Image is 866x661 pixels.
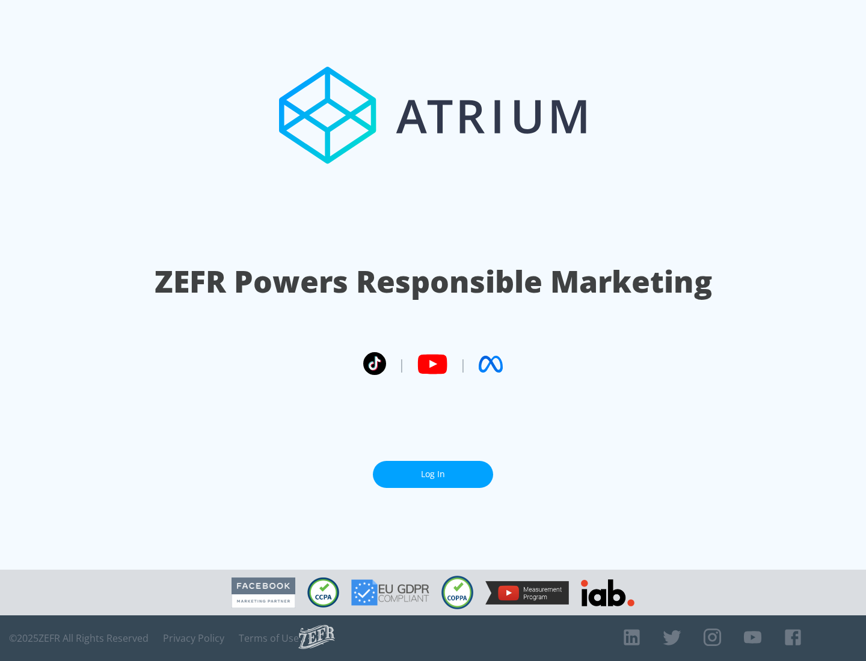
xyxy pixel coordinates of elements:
a: Log In [373,461,493,488]
img: YouTube Measurement Program [485,581,569,605]
h1: ZEFR Powers Responsible Marketing [155,261,712,302]
img: GDPR Compliant [351,579,429,606]
img: COPPA Compliant [441,576,473,609]
span: | [398,355,405,373]
a: Terms of Use [239,632,299,644]
img: IAB [581,579,634,606]
span: © 2025 ZEFR All Rights Reserved [9,632,149,644]
img: CCPA Compliant [307,577,339,608]
a: Privacy Policy [163,632,224,644]
img: Facebook Marketing Partner [232,577,295,608]
span: | [459,355,467,373]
